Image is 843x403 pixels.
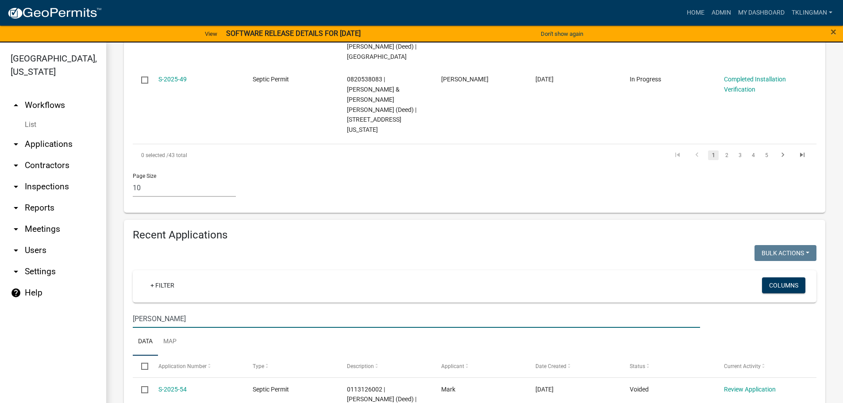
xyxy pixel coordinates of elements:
i: arrow_drop_down [11,160,21,171]
a: View [201,27,221,41]
datatable-header-cell: Description [339,356,433,377]
i: arrow_drop_down [11,224,21,234]
a: 4 [748,150,758,160]
a: 5 [761,150,772,160]
a: + Filter [143,277,181,293]
i: arrow_drop_up [11,100,21,111]
span: Septic Permit [253,386,289,393]
span: Description [347,363,374,369]
i: help [11,288,21,298]
li: page 4 [747,148,760,163]
a: go to last page [794,150,811,160]
span: Date Created [535,363,566,369]
span: Septic Permit [253,76,289,83]
span: Type [253,363,264,369]
datatable-header-cell: Application Number [150,356,244,377]
span: 07/27/2025 [535,76,554,83]
a: Map [158,328,182,356]
span: 08/11/2025 [535,386,554,393]
strong: SOFTWARE RELEASE DETAILS FOR [DATE] [226,29,361,38]
button: Columns [762,277,805,293]
i: arrow_drop_down [11,245,21,256]
span: × [831,26,836,38]
a: S-2025-49 [158,76,187,83]
a: Completed Installation Verification [724,76,786,93]
li: page 5 [760,148,773,163]
span: Applicant [441,363,464,369]
span: 0820538083 | SMITH GARY DEE & RITA RENEE (Deed) | 24939 MISSISSIPPI RD [347,76,416,133]
span: Mark [441,386,455,393]
a: My Dashboard [735,4,788,21]
a: Admin [708,4,735,21]
datatable-header-cell: Applicant [433,356,527,377]
datatable-header-cell: Status [621,356,716,377]
span: Current Activity [724,363,761,369]
a: tklingman [788,4,836,21]
a: go to first page [669,150,686,160]
button: Don't show again [537,27,587,41]
i: arrow_drop_down [11,203,21,213]
a: 3 [735,150,745,160]
i: arrow_drop_down [11,181,21,192]
span: 0 selected / [141,152,169,158]
li: page 1 [707,148,720,163]
span: Voided [630,386,649,393]
span: Ben Delagardelle [441,76,489,83]
a: go to previous page [689,150,705,160]
span: In Progress [630,76,661,83]
li: page 2 [720,148,733,163]
a: go to next page [774,150,791,160]
i: arrow_drop_down [11,266,21,277]
a: 2 [721,150,732,160]
i: arrow_drop_down [11,139,21,150]
h4: Recent Applications [133,229,816,242]
a: 1 [708,150,719,160]
span: Application Number [158,363,207,369]
button: Bulk Actions [754,245,816,261]
datatable-header-cell: Date Created [527,356,621,377]
a: Data [133,328,158,356]
div: 43 total [133,144,403,166]
a: S-2025-54 [158,386,187,393]
button: Close [831,27,836,37]
datatable-header-cell: Select [133,356,150,377]
span: Status [630,363,645,369]
a: Review Application [724,386,776,393]
datatable-header-cell: Type [244,356,338,377]
datatable-header-cell: Current Activity [716,356,810,377]
a: Home [683,4,708,21]
input: Search for applications [133,310,700,328]
li: page 3 [733,148,747,163]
